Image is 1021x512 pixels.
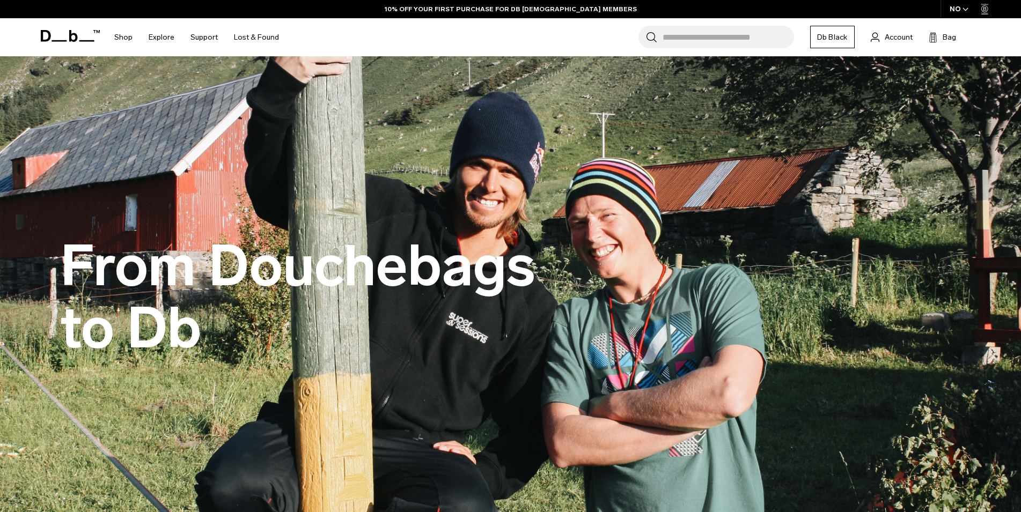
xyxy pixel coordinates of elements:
a: Explore [149,18,174,56]
nav: Main Navigation [106,18,287,56]
a: 10% OFF YOUR FIRST PURCHASE FOR DB [DEMOGRAPHIC_DATA] MEMBERS [385,4,637,14]
span: Account [885,32,913,43]
span: Bag [943,32,956,43]
a: Account [871,31,913,43]
a: Support [190,18,218,56]
button: Bag [929,31,956,43]
a: Lost & Found [234,18,279,56]
a: Shop [114,18,133,56]
h1: From Douchebags to Db [60,235,543,359]
a: Db Black [810,26,855,48]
